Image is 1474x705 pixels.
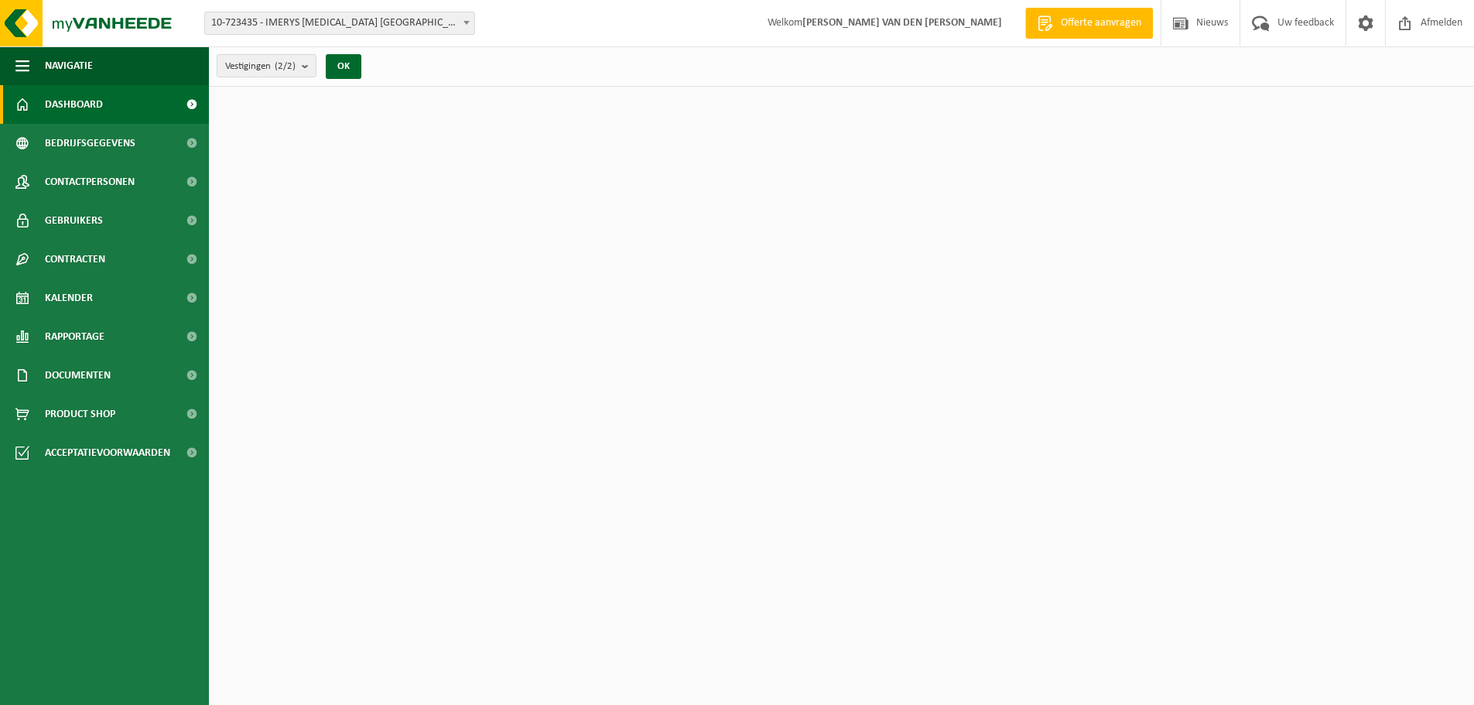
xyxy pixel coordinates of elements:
span: Kalender [45,279,93,317]
span: 10-723435 - IMERYS TALC BELGIUM - GENT [205,12,474,34]
span: Contracten [45,240,105,279]
button: OK [326,54,361,79]
span: Navigatie [45,46,93,85]
span: Bedrijfsgegevens [45,124,135,163]
span: Gebruikers [45,201,103,240]
span: 10-723435 - IMERYS TALC BELGIUM - GENT [204,12,475,35]
span: Vestigingen [225,55,296,78]
count: (2/2) [275,61,296,71]
span: Acceptatievoorwaarden [45,433,170,472]
span: Documenten [45,356,111,395]
a: Offerte aanvragen [1025,8,1153,39]
span: Offerte aanvragen [1057,15,1145,31]
span: Product Shop [45,395,115,433]
span: Contactpersonen [45,163,135,201]
strong: [PERSON_NAME] VAN DEN [PERSON_NAME] [802,17,1002,29]
span: Dashboard [45,85,103,124]
button: Vestigingen(2/2) [217,54,316,77]
span: Rapportage [45,317,104,356]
